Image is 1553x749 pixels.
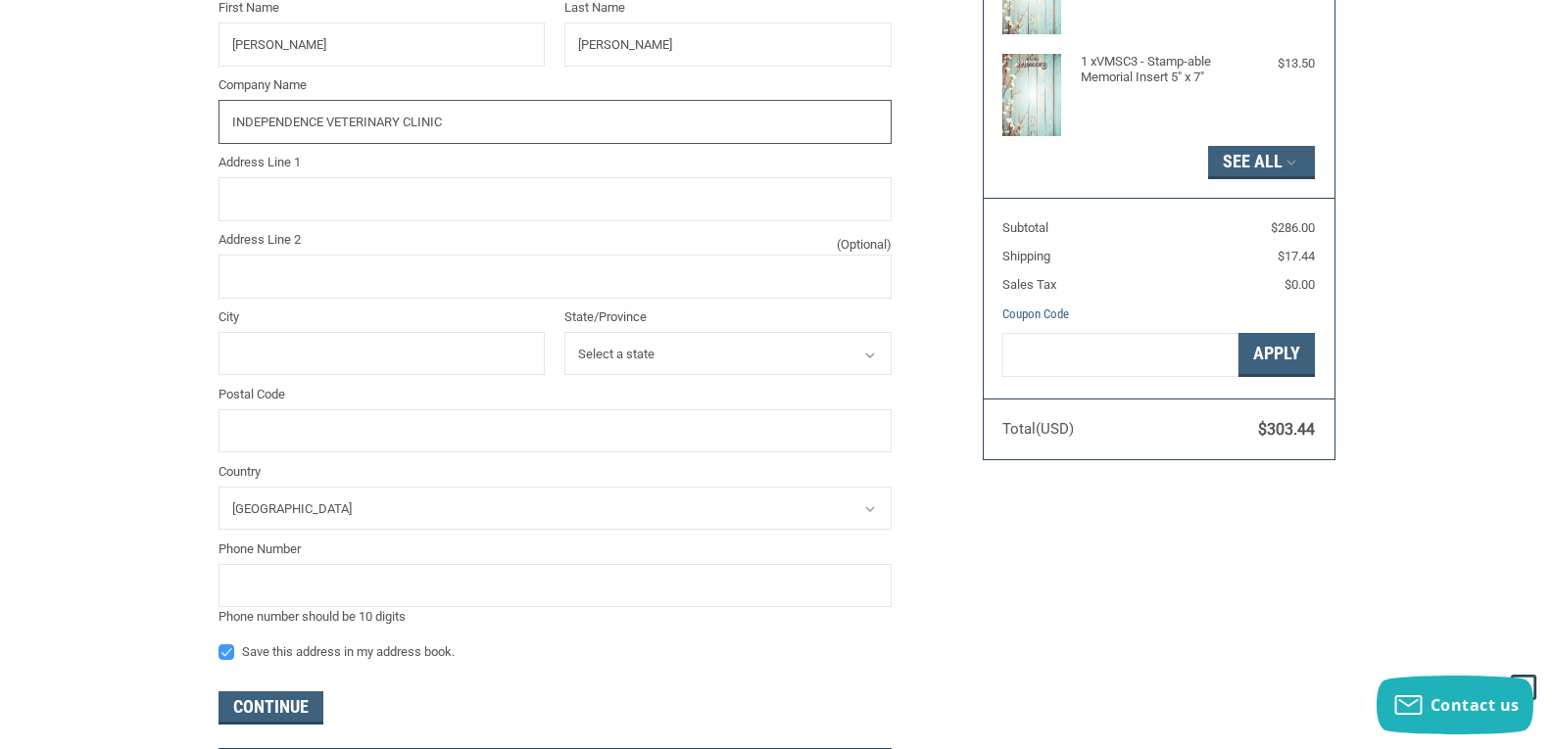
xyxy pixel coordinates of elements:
[218,153,892,172] label: Address Line 1
[1271,220,1315,235] span: $286.00
[218,462,892,482] label: Country
[1002,249,1050,263] span: Shipping
[1258,420,1315,439] span: $303.44
[1431,694,1520,716] span: Contact us
[1237,54,1315,73] div: $13.50
[1208,146,1315,179] button: See All
[218,539,892,559] label: Phone Number
[218,691,323,725] button: Continue
[1081,54,1233,86] h4: 1 x VMSC3 - Stamp-able Memorial Insert 5" x 7"
[1278,249,1315,263] span: $17.44
[218,75,892,95] label: Company Name
[1002,277,1056,292] span: Sales Tax
[218,307,546,327] label: City
[1002,306,1069,321] a: Coupon Code
[1238,333,1315,377] button: Apply
[218,385,892,404] label: Postal Code
[218,644,892,660] label: Save this address in my address book.
[1002,420,1074,438] span: Total (USD)
[1377,676,1533,734] button: Contact us
[1002,220,1048,235] span: Subtotal
[837,235,892,255] small: (Optional)
[218,607,892,627] div: Phone number should be 10 digits
[218,230,892,250] label: Address Line 2
[1002,333,1238,377] input: Gift Certificate or Coupon Code
[1285,277,1315,292] span: $0.00
[564,307,892,327] label: State/Province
